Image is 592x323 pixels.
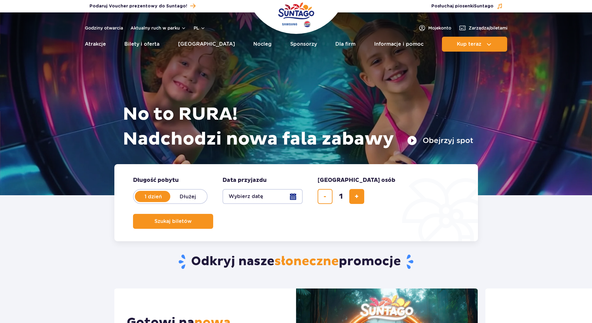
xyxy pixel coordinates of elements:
[170,190,206,203] label: Dłużej
[133,177,179,184] span: Długość pobytu
[431,3,503,9] button: Posłuchaj piosenkiSuntago
[442,37,507,52] button: Kup teraz
[333,189,348,204] input: liczba biletów
[318,177,395,184] span: [GEOGRAPHIC_DATA] osób
[131,25,186,30] button: Aktualny ruch w parku
[133,214,213,229] button: Szukaj biletów
[223,177,267,184] span: Data przyjazdu
[114,254,478,270] h2: Odkryj nasze promocje
[374,37,424,52] a: Informacje i pomoc
[123,102,473,152] h1: No to RURA! Nadchodzi nowa fala zabawy
[335,37,356,52] a: Dla firm
[178,37,235,52] a: [GEOGRAPHIC_DATA]
[223,189,303,204] button: Wybierz datę
[407,136,473,145] button: Obejrzyj spot
[85,25,123,31] a: Godziny otwarcia
[124,37,159,52] a: Bilety i oferta
[89,2,195,10] a: Podaruj Voucher prezentowy do Suntago!
[135,190,171,203] label: 1 dzień
[154,219,192,224] span: Szukaj biletów
[253,37,272,52] a: Nocleg
[418,24,451,32] a: Mojekonto
[459,24,507,32] a: Zarządzajbiletami
[318,189,333,204] button: usuń bilet
[89,3,187,9] span: Podaruj Voucher prezentowy do Suntago!
[194,25,205,31] button: pl
[114,164,478,241] form: Planowanie wizyty w Park of Poland
[274,254,339,269] span: słoneczne
[428,25,451,31] span: Moje konto
[457,41,481,47] span: Kup teraz
[349,189,364,204] button: dodaj bilet
[469,25,507,31] span: Zarządzaj biletami
[85,37,106,52] a: Atrakcje
[290,37,317,52] a: Sponsorzy
[431,3,493,9] span: Posłuchaj piosenki
[474,4,493,8] span: Suntago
